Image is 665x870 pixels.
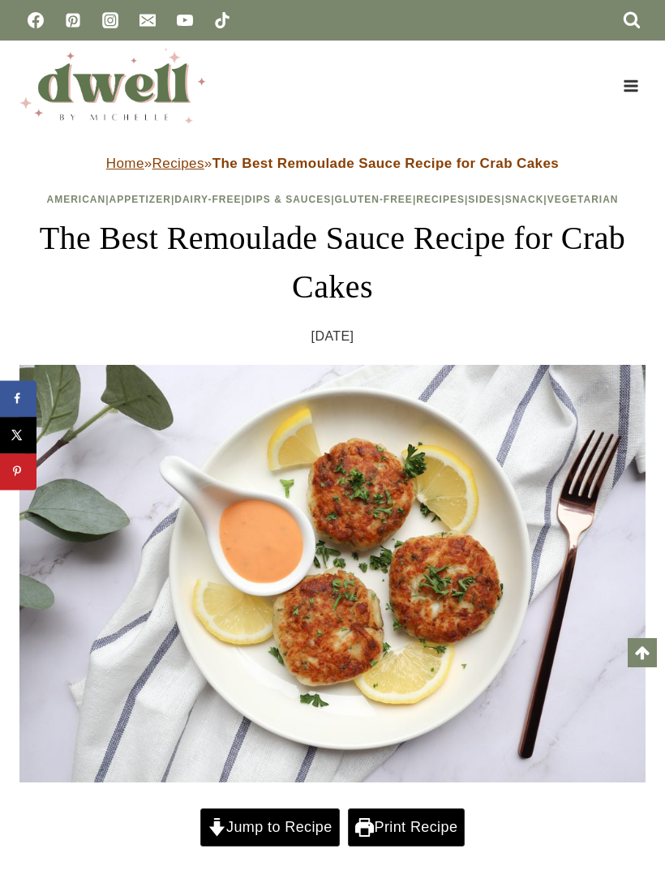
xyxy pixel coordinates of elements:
a: Print Recipe [348,808,465,846]
button: Open menu [616,73,646,98]
a: Jump to Recipe [200,808,340,846]
a: Vegetarian [547,194,619,205]
a: American [47,194,106,205]
a: Gluten-Free [335,194,413,205]
time: [DATE] [311,324,354,349]
span: | | | | | | | | [47,194,619,205]
a: TikTok [206,4,238,36]
a: Instagram [94,4,127,36]
a: Dips & Sauces [245,194,331,205]
a: Recipes [152,156,204,171]
a: Snack [505,194,544,205]
a: Home [106,156,144,171]
button: View Search Form [618,6,646,34]
a: YouTube [169,4,201,36]
a: Recipes [416,194,465,205]
img: Crab,Cake,With,Remoulade,Sauce,And,Lemon,In,A,White [19,365,646,782]
span: » » [106,156,559,171]
a: Dairy-Free [174,194,241,205]
a: Scroll to top [628,638,657,667]
a: Facebook [19,4,52,36]
a: Pinterest [57,4,89,36]
a: Sides [468,194,501,205]
a: Email [131,4,164,36]
a: Appetizer [109,194,171,205]
strong: The Best Remoulade Sauce Recipe for Crab Cakes [212,156,560,171]
img: DWELL by michelle [19,49,206,123]
h1: The Best Remoulade Sauce Recipe for Crab Cakes [19,214,646,311]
